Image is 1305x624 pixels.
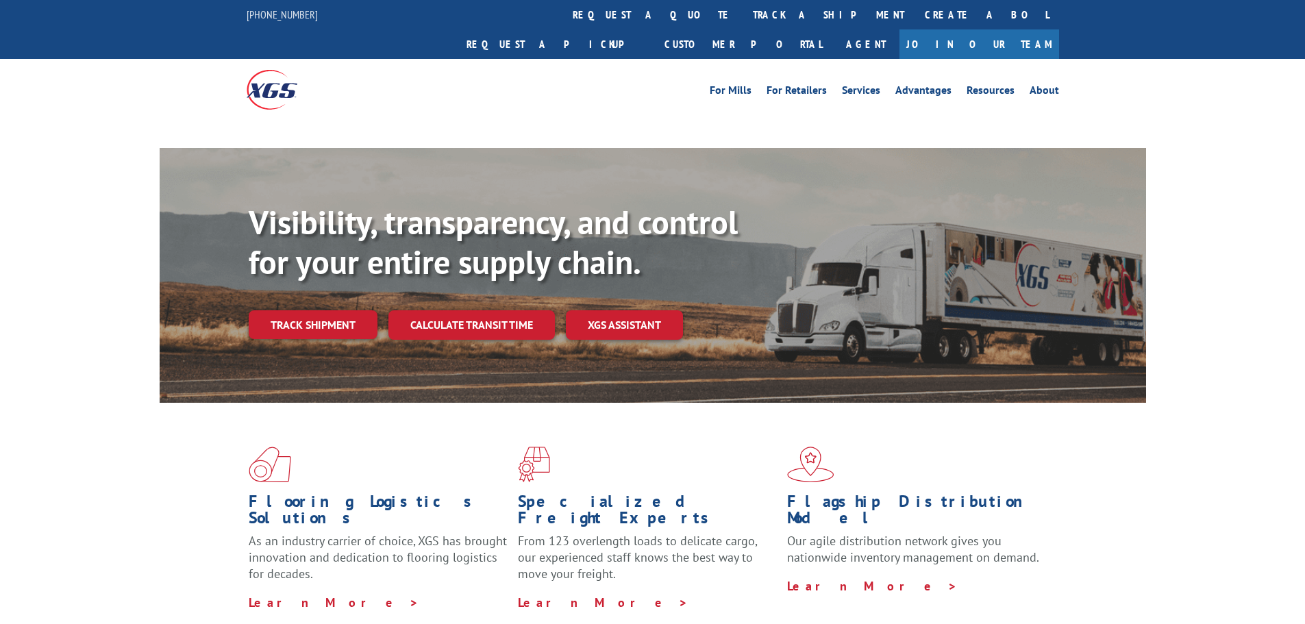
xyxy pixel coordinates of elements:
[967,85,1015,100] a: Resources
[247,8,318,21] a: [PHONE_NUMBER]
[566,310,683,340] a: XGS ASSISTANT
[654,29,832,59] a: Customer Portal
[249,201,738,283] b: Visibility, transparency, and control for your entire supply chain.
[249,493,508,533] h1: Flooring Logistics Solutions
[832,29,899,59] a: Agent
[895,85,952,100] a: Advantages
[388,310,555,340] a: Calculate transit time
[787,533,1039,565] span: Our agile distribution network gives you nationwide inventory management on demand.
[249,310,377,339] a: Track shipment
[787,493,1046,533] h1: Flagship Distribution Model
[518,493,777,533] h1: Specialized Freight Experts
[518,533,777,594] p: From 123 overlength loads to delicate cargo, our experienced staff knows the best way to move you...
[456,29,654,59] a: Request a pickup
[249,533,507,582] span: As an industry carrier of choice, XGS has brought innovation and dedication to flooring logistics...
[787,447,834,482] img: xgs-icon-flagship-distribution-model-red
[518,595,688,610] a: Learn More >
[787,578,958,594] a: Learn More >
[767,85,827,100] a: For Retailers
[842,85,880,100] a: Services
[899,29,1059,59] a: Join Our Team
[249,595,419,610] a: Learn More >
[710,85,751,100] a: For Mills
[1030,85,1059,100] a: About
[518,447,550,482] img: xgs-icon-focused-on-flooring-red
[249,447,291,482] img: xgs-icon-total-supply-chain-intelligence-red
